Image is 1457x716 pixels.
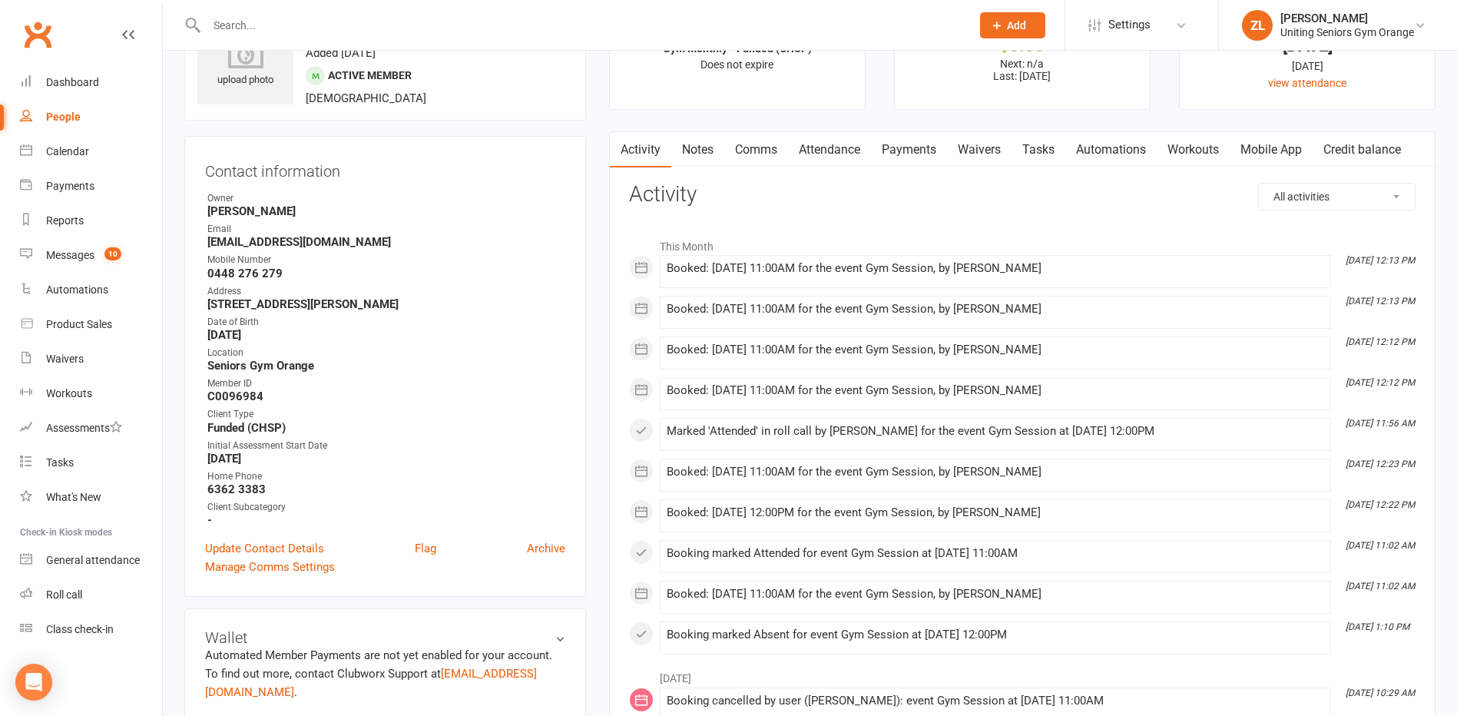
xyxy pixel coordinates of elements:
a: Comms [724,132,788,167]
a: Workouts [1157,132,1230,167]
a: Payments [20,169,162,204]
a: What's New [20,480,162,515]
div: ZL [1242,10,1273,41]
strong: - [207,513,565,527]
a: Flag [415,539,436,558]
div: Marked 'Attended' in roll call by [PERSON_NAME] for the event Gym Session at [DATE] 12:00PM [667,425,1324,438]
div: Booked: [DATE] 11:00AM for the event Gym Session, by [PERSON_NAME] [667,262,1324,275]
div: Address [207,284,565,299]
i: [DATE] 10:29 AM [1346,688,1415,698]
div: Automations [46,283,108,296]
span: Does not expire [700,58,773,71]
div: General attendance [46,554,140,566]
strong: C0096984 [207,389,565,403]
div: [DATE] [1194,58,1421,75]
a: Attendance [788,132,871,167]
h3: Wallet [205,629,565,646]
a: Reports [20,204,162,238]
li: [DATE] [629,662,1416,687]
span: [DEMOGRAPHIC_DATA] [306,91,426,105]
div: Location [207,346,565,360]
a: Waivers [20,342,162,376]
a: Notes [671,132,724,167]
h3: Contact information [205,157,565,180]
a: Product Sales [20,307,162,342]
no-payment-system: Automated Member Payments are not yet enabled for your account. To find out more, contact Clubwor... [205,648,552,699]
i: [DATE] 12:23 PM [1346,459,1415,469]
a: Payments [871,132,947,167]
div: Initial Assessment Start Date [207,439,565,453]
a: Messages 10 [20,238,162,273]
div: Open Intercom Messenger [15,664,52,701]
a: Update Contact Details [205,539,324,558]
div: Booked: [DATE] 11:00AM for the event Gym Session, by [PERSON_NAME] [667,303,1324,316]
h3: Activity [629,183,1416,207]
i: [DATE] 12:12 PM [1346,377,1415,388]
div: Booking marked Absent for event Gym Session at [DATE] 12:00PM [667,628,1324,641]
i: [DATE] 11:02 AM [1346,581,1415,592]
span: Settings [1108,8,1151,42]
i: [DATE] 12:13 PM [1346,255,1415,266]
div: Booked: [DATE] 12:00PM for the event Gym Session, by [PERSON_NAME] [667,506,1324,519]
strong: [DATE] [207,328,565,342]
a: Workouts [20,376,162,411]
a: view attendance [1268,77,1346,89]
div: Workouts [46,387,92,399]
div: Payments [46,180,94,192]
div: Client Subcategory [207,500,565,515]
i: [DATE] 12:12 PM [1346,336,1415,347]
a: Tasks [1012,132,1065,167]
a: Archive [527,539,565,558]
strong: [PERSON_NAME] [207,204,565,218]
i: [DATE] 11:56 AM [1346,418,1415,429]
div: Date of Birth [207,315,565,330]
div: Mobile Number [207,253,565,267]
div: Tasks [46,456,74,469]
a: Manage Comms Settings [205,558,335,576]
div: Member ID [207,376,565,391]
a: Automations [20,273,162,307]
div: Booked: [DATE] 11:00AM for the event Gym Session, by [PERSON_NAME] [667,588,1324,601]
a: Mobile App [1230,132,1313,167]
div: Booking cancelled by user ([PERSON_NAME]): event Gym Session at [DATE] 11:00AM [667,694,1324,708]
i: [DATE] 12:22 PM [1346,499,1415,510]
strong: Seniors Gym Orange [207,359,565,373]
div: Booking marked Attended for event Gym Session at [DATE] 11:00AM [667,547,1324,560]
div: [DATE] [1194,38,1421,54]
time: Added [DATE] [306,46,376,60]
span: Active member [328,69,412,81]
li: This Month [629,230,1416,255]
i: [DATE] 1:10 PM [1346,622,1409,632]
a: Class kiosk mode [20,612,162,647]
div: People [46,111,81,123]
a: Calendar [20,134,162,169]
div: Roll call [46,588,82,601]
div: Booked: [DATE] 11:00AM for the event Gym Session, by [PERSON_NAME] [667,343,1324,356]
div: Client Type [207,407,565,422]
i: [DATE] 11:02 AM [1346,540,1415,551]
div: Booked: [DATE] 11:00AM for the event Gym Session, by [PERSON_NAME] [667,384,1324,397]
div: Assessments [46,422,122,434]
div: Waivers [46,353,84,365]
div: $0.00 [909,38,1136,54]
a: Activity [610,132,671,167]
button: Add [980,12,1045,38]
strong: [DATE] [207,452,565,466]
div: Reports [46,214,84,227]
div: Product Sales [46,318,112,330]
div: Home Phone [207,469,565,484]
a: General attendance kiosk mode [20,543,162,578]
a: People [20,100,162,134]
div: [PERSON_NAME] [1280,12,1414,25]
strong: [EMAIL_ADDRESS][DOMAIN_NAME] [207,235,565,249]
strong: 0448 276 279 [207,267,565,280]
div: What's New [46,491,101,503]
div: Owner [207,191,565,206]
p: Next: n/a Last: [DATE] [909,58,1136,82]
a: Automations [1065,132,1157,167]
div: Booked: [DATE] 11:00AM for the event Gym Session, by [PERSON_NAME] [667,466,1324,479]
a: Roll call [20,578,162,612]
div: Uniting Seniors Gym Orange [1280,25,1414,39]
div: upload photo [197,38,293,88]
a: Credit balance [1313,132,1412,167]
